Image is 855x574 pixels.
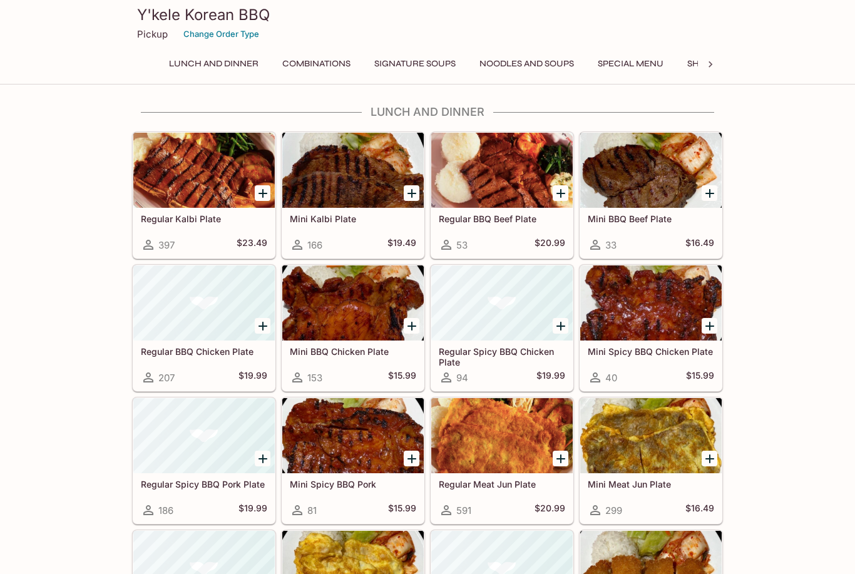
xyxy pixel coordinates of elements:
[158,505,173,516] span: 186
[238,370,267,385] h5: $19.99
[580,133,722,208] div: Mini BBQ Beef Plate
[282,398,424,473] div: Mini Spicy BBQ Pork
[553,185,568,201] button: Add Regular BBQ Beef Plate
[282,133,424,208] div: Mini Kalbi Plate
[580,132,722,259] a: Mini BBQ Beef Plate33$16.49
[580,265,722,391] a: Mini Spicy BBQ Chicken Plate40$15.99
[456,372,468,384] span: 94
[275,55,357,73] button: Combinations
[388,370,416,385] h5: $15.99
[588,479,714,489] h5: Mini Meat Jun Plate
[388,503,416,518] h5: $15.99
[404,318,419,334] button: Add Mini BBQ Chicken Plate
[431,265,573,341] div: Regular Spicy BBQ Chicken Plate
[456,239,468,251] span: 53
[605,505,622,516] span: 299
[588,213,714,224] h5: Mini BBQ Beef Plate
[605,239,617,251] span: 33
[158,239,175,251] span: 397
[588,346,714,357] h5: Mini Spicy BBQ Chicken Plate
[307,505,317,516] span: 81
[404,185,419,201] button: Add Mini Kalbi Plate
[290,213,416,224] h5: Mini Kalbi Plate
[141,346,267,357] h5: Regular BBQ Chicken Plate
[178,24,265,44] button: Change Order Type
[439,346,565,367] h5: Regular Spicy BBQ Chicken Plate
[431,133,573,208] div: Regular BBQ Beef Plate
[307,239,322,251] span: 166
[387,237,416,252] h5: $19.49
[141,213,267,224] h5: Regular Kalbi Plate
[536,370,565,385] h5: $19.99
[133,265,275,341] div: Regular BBQ Chicken Plate
[553,318,568,334] button: Add Regular Spicy BBQ Chicken Plate
[282,397,424,524] a: Mini Spicy BBQ Pork81$15.99
[282,265,424,341] div: Mini BBQ Chicken Plate
[255,451,270,466] button: Add Regular Spicy BBQ Pork Plate
[255,318,270,334] button: Add Regular BBQ Chicken Plate
[456,505,471,516] span: 591
[685,503,714,518] h5: $16.49
[141,479,267,489] h5: Regular Spicy BBQ Pork Plate
[439,479,565,489] h5: Regular Meat Jun Plate
[535,503,565,518] h5: $20.99
[132,105,723,119] h4: Lunch and Dinner
[137,28,168,40] p: Pickup
[133,398,275,473] div: Regular Spicy BBQ Pork Plate
[431,397,573,524] a: Regular Meat Jun Plate591$20.99
[439,213,565,224] h5: Regular BBQ Beef Plate
[237,237,267,252] h5: $23.49
[702,318,717,334] button: Add Mini Spicy BBQ Chicken Plate
[290,346,416,357] h5: Mini BBQ Chicken Plate
[255,185,270,201] button: Add Regular Kalbi Plate
[133,132,275,259] a: Regular Kalbi Plate397$23.49
[133,133,275,208] div: Regular Kalbi Plate
[686,370,714,385] h5: $15.99
[702,451,717,466] button: Add Mini Meat Jun Plate
[162,55,265,73] button: Lunch and Dinner
[367,55,463,73] button: Signature Soups
[133,265,275,391] a: Regular BBQ Chicken Plate207$19.99
[282,132,424,259] a: Mini Kalbi Plate166$19.49
[473,55,581,73] button: Noodles and Soups
[580,398,722,473] div: Mini Meat Jun Plate
[238,503,267,518] h5: $19.99
[431,265,573,391] a: Regular Spicy BBQ Chicken Plate94$19.99
[133,397,275,524] a: Regular Spicy BBQ Pork Plate186$19.99
[535,237,565,252] h5: $20.99
[307,372,322,384] span: 153
[282,265,424,391] a: Mini BBQ Chicken Plate153$15.99
[580,265,722,341] div: Mini Spicy BBQ Chicken Plate
[137,5,718,24] h3: Y'kele Korean BBQ
[680,55,770,73] button: Shrimp Combos
[580,397,722,524] a: Mini Meat Jun Plate299$16.49
[685,237,714,252] h5: $16.49
[702,185,717,201] button: Add Mini BBQ Beef Plate
[290,479,416,489] h5: Mini Spicy BBQ Pork
[591,55,670,73] button: Special Menu
[553,451,568,466] button: Add Regular Meat Jun Plate
[431,398,573,473] div: Regular Meat Jun Plate
[158,372,175,384] span: 207
[404,451,419,466] button: Add Mini Spicy BBQ Pork
[431,132,573,259] a: Regular BBQ Beef Plate53$20.99
[605,372,617,384] span: 40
